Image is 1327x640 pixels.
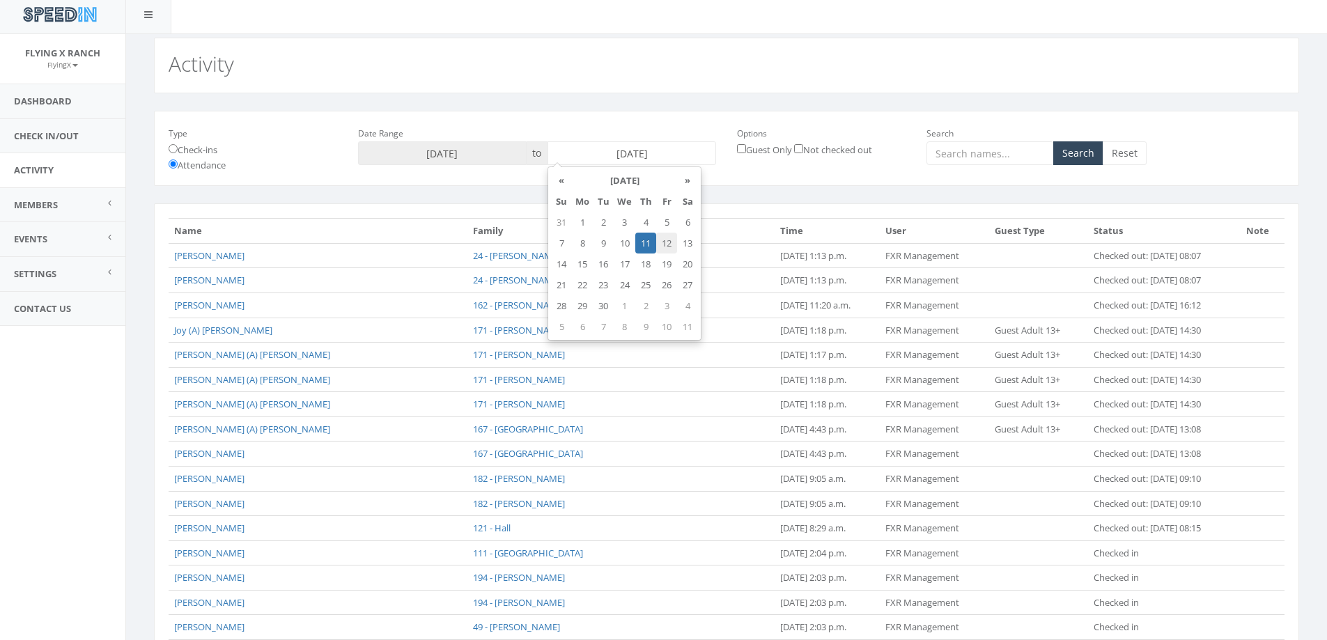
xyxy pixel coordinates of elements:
td: FXR Management [880,343,989,368]
td: 29 [572,295,593,316]
a: [PERSON_NAME] [174,547,245,559]
input: Search names... [926,141,1054,165]
a: 49 - [PERSON_NAME] [473,621,560,633]
td: Guest Adult 13+ [989,392,1088,417]
td: 19 [656,253,677,274]
td: Checked out: [DATE] 13:08 [1088,442,1241,467]
td: [DATE] 9:05 a.m. [775,491,880,516]
th: Status [1088,219,1241,244]
td: 26 [656,274,677,295]
td: [DATE] 2:03 p.m. [775,615,880,640]
td: 27 [677,274,698,295]
a: [PERSON_NAME] [174,249,245,262]
td: 9 [635,316,656,337]
td: 22 [572,274,593,295]
td: 15 [572,253,593,274]
a: 121 - Hall [473,522,511,534]
td: Checked out: [DATE] 16:12 [1088,293,1241,318]
th: [DATE] [572,170,677,191]
a: [PERSON_NAME] [174,274,245,286]
td: Checked out: [DATE] 14:30 [1088,367,1241,392]
th: Sa [677,191,698,212]
input: Guest Only [737,144,746,153]
td: 17 [614,253,635,274]
td: 1 [572,212,593,233]
td: [DATE] 8:29 a.m. [775,516,880,541]
h6: Type [169,129,337,138]
span: Events [14,233,47,245]
label: Guest Only [737,141,792,157]
th: User [880,219,989,244]
a: 171 - [PERSON_NAME] [473,398,565,410]
td: 7 [551,233,572,253]
td: Checked in [1088,615,1241,640]
td: Checked out: [DATE] 09:10 [1088,466,1241,491]
td: FXR Management [880,516,989,541]
td: [DATE] 1:13 p.m. [775,243,880,268]
td: [DATE] 9:05 a.m. [775,466,880,491]
td: [DATE] 1:13 p.m. [775,268,880,293]
td: 30 [593,295,614,316]
td: FXR Management [880,243,989,268]
th: Th [635,191,656,212]
span: to [527,141,548,165]
td: 13 [677,233,698,253]
a: [PERSON_NAME] [174,472,245,485]
td: 1 [614,295,635,316]
td: 5 [656,212,677,233]
a: 24 - [PERSON_NAME] (USE partner of [PERSON_NAME]) [473,249,700,262]
h2: Activity [169,52,1285,75]
input: Attendance [169,159,178,169]
td: 9 [593,233,614,253]
th: Name [169,219,467,244]
a: 194 - [PERSON_NAME] [473,596,565,609]
td: Checked out: [DATE] 14:30 [1088,343,1241,368]
td: FXR Management [880,590,989,615]
a: 171 - [PERSON_NAME] [473,348,565,361]
td: Checked out: [DATE] 14:30 [1088,318,1241,343]
a: 171 - [PERSON_NAME] [473,324,565,336]
th: Su [551,191,572,212]
a: [PERSON_NAME] [174,447,245,460]
td: 3 [614,212,635,233]
td: FXR Management [880,392,989,417]
td: Checked in [1088,540,1241,565]
input: Check-ins [169,144,178,153]
td: 12 [656,233,677,253]
td: Checked out: [DATE] 09:10 [1088,491,1241,516]
td: [DATE] 1:17 p.m. [775,343,880,368]
td: 18 [635,253,656,274]
label: Not checked out [794,141,872,157]
td: FXR Management [880,540,989,565]
img: speedin_logo.png [16,1,103,27]
td: 6 [572,316,593,337]
td: 16 [593,253,614,274]
td: 3 [656,295,677,316]
td: FXR Management [880,293,989,318]
td: 2 [593,212,614,233]
td: 31 [551,212,572,233]
td: 4 [677,295,698,316]
td: 28 [551,295,572,316]
td: Guest Adult 13+ [989,367,1088,392]
td: 24 [614,274,635,295]
td: 6 [677,212,698,233]
td: Guest Adult 13+ [989,318,1088,343]
td: FXR Management [880,491,989,516]
a: 194 - [PERSON_NAME] [473,571,565,584]
td: FXR Management [880,615,989,640]
td: [DATE] 2:03 p.m. [775,590,880,615]
a: Reset [1103,141,1147,165]
td: [DATE] 2:04 p.m. [775,540,880,565]
td: 10 [614,233,635,253]
a: [PERSON_NAME] (A) [PERSON_NAME] [174,348,330,361]
a: [PERSON_NAME] (A) [PERSON_NAME] [174,398,330,410]
h6: Options [737,129,906,138]
td: 4 [635,212,656,233]
td: Guest Adult 13+ [989,343,1088,368]
td: FXR Management [880,442,989,467]
a: 162 - [PERSON_NAME] [473,299,565,311]
a: 182 - [PERSON_NAME] [473,472,565,485]
td: 8 [614,316,635,337]
td: Checked out: [DATE] 14:30 [1088,392,1241,417]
